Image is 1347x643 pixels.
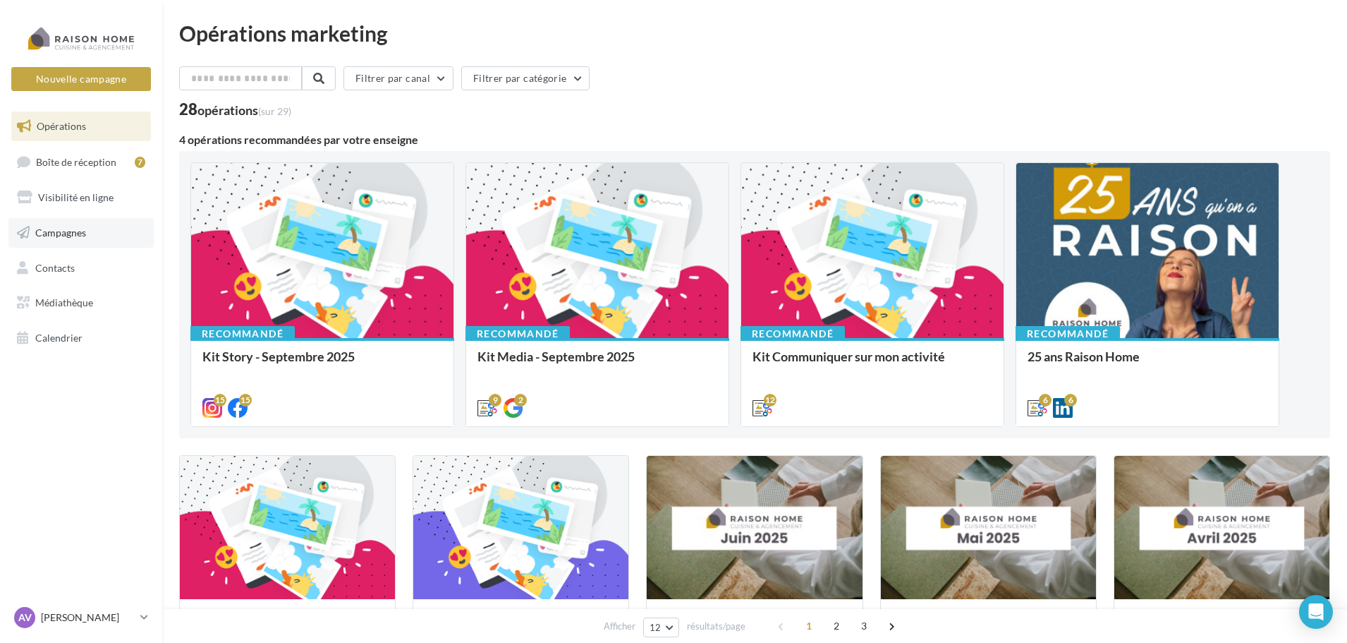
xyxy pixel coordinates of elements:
[202,349,442,378] div: Kit Story - Septembre 2025
[197,104,291,116] div: opérations
[1299,595,1333,629] div: Open Intercom Messenger
[36,155,116,167] span: Boîte de réception
[1039,394,1052,407] div: 6
[798,615,820,637] span: 1
[8,183,154,212] a: Visibilité en ligne
[752,349,992,378] div: Kit Communiquer sur mon activité
[8,147,154,177] a: Boîte de réception7
[825,615,848,637] span: 2
[41,611,135,625] p: [PERSON_NAME]
[650,622,662,633] span: 12
[35,261,75,273] span: Contacts
[1016,326,1120,342] div: Recommandé
[8,218,154,248] a: Campagnes
[8,288,154,318] a: Médiathèque
[190,326,295,342] div: Recommandé
[1064,394,1077,407] div: 6
[35,332,83,344] span: Calendrier
[35,227,86,239] span: Campagnes
[740,326,845,342] div: Recommandé
[1028,349,1267,378] div: 25 ans Raison Home
[179,23,1330,44] div: Opérations marketing
[461,66,590,90] button: Filtrer par catégorie
[8,253,154,283] a: Contacts
[11,67,151,91] button: Nouvelle campagne
[18,611,32,625] span: AV
[687,620,745,633] span: résultats/page
[38,191,114,203] span: Visibilité en ligne
[643,618,679,637] button: 12
[239,394,252,407] div: 15
[477,349,717,378] div: Kit Media - Septembre 2025
[179,134,1330,145] div: 4 opérations recommandées par votre enseigne
[8,323,154,353] a: Calendrier
[179,102,291,117] div: 28
[258,105,291,117] span: (sur 29)
[514,394,527,407] div: 2
[489,394,501,407] div: 9
[214,394,226,407] div: 15
[853,615,875,637] span: 3
[764,394,776,407] div: 12
[35,296,93,308] span: Médiathèque
[8,112,154,141] a: Opérations
[343,66,453,90] button: Filtrer par canal
[465,326,570,342] div: Recommandé
[604,620,635,633] span: Afficher
[11,604,151,631] a: AV [PERSON_NAME]
[135,157,145,168] div: 7
[37,120,86,132] span: Opérations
